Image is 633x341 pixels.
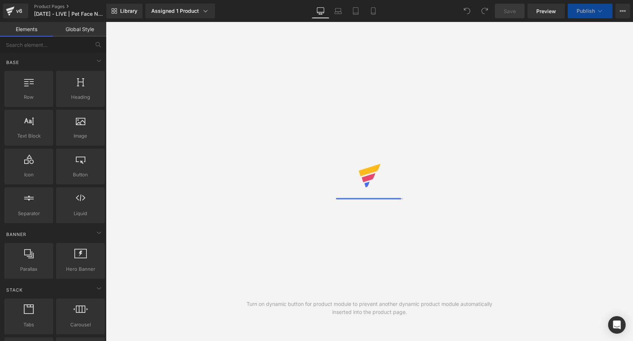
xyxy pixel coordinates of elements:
button: Publish [568,4,612,18]
span: Separator [7,210,51,217]
span: [DATE] - LIVE | Pet Face Necklace [34,11,104,17]
span: Carousel [58,321,103,329]
span: Banner [5,231,27,238]
span: Hero Banner [58,265,103,273]
a: Preview [527,4,565,18]
span: Image [58,132,103,140]
button: Undo [460,4,474,18]
button: Redo [477,4,492,18]
span: Preview [536,7,556,15]
span: Publish [577,8,595,14]
a: Product Pages [34,4,118,10]
div: v6 [15,6,24,16]
div: Turn on dynamic button for product module to prevent another dynamic product module automatically... [238,300,501,316]
a: Tablet [347,4,364,18]
span: Liquid [58,210,103,217]
span: Library [120,8,137,14]
div: Open Intercom Messenger [608,316,626,334]
span: Heading [58,93,103,101]
a: Global Style [53,22,106,37]
a: Desktop [312,4,329,18]
a: v6 [3,4,28,18]
span: Icon [7,171,51,179]
span: Row [7,93,51,101]
span: Save [504,7,516,15]
a: Mobile [364,4,382,18]
span: Stack [5,286,23,293]
span: Button [58,171,103,179]
span: Text Block [7,132,51,140]
span: Parallax [7,265,51,273]
span: Base [5,59,20,66]
a: Laptop [329,4,347,18]
div: Assigned 1 Product [151,7,209,15]
span: Tabs [7,321,51,329]
a: New Library [106,4,142,18]
button: More [615,4,630,18]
